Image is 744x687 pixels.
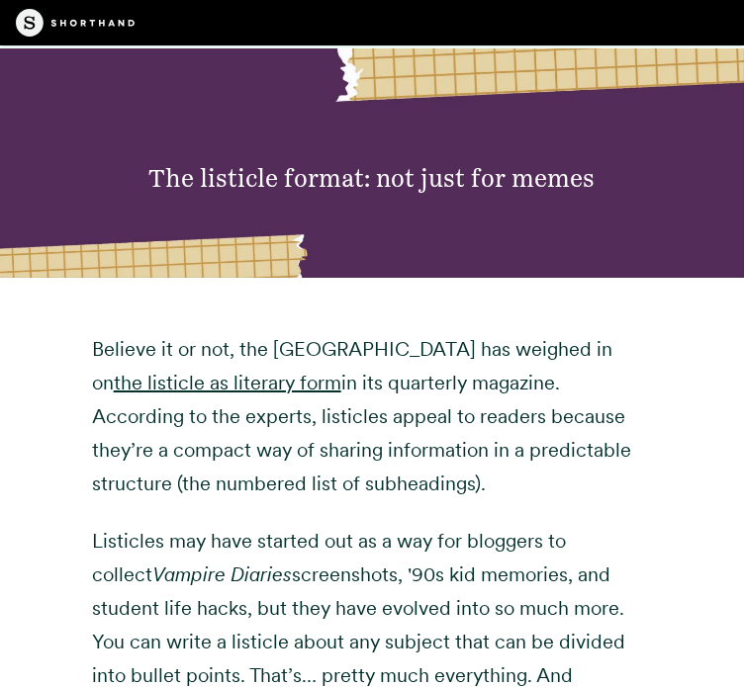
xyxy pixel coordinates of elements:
a: the listicle as literary form [114,371,341,394]
em: Vampire Diaries [152,562,292,586]
img: The Craft [16,9,135,37]
p: Believe it or not, the [GEOGRAPHIC_DATA] has weighed in on in its quarterly magazine. According t... [92,332,653,500]
h2: The listicle format: not just for memes [62,133,683,193]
